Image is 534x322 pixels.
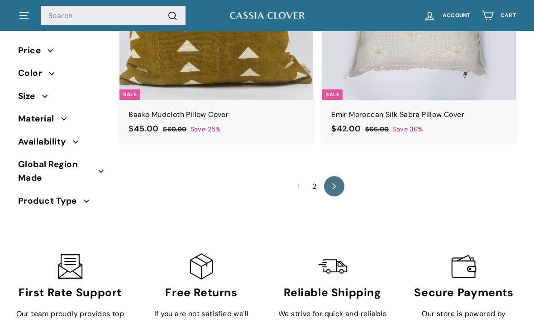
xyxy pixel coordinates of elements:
[331,109,507,121] div: Emir Moroccan Silk Sabra Pillow Cover
[129,123,158,134] span: $45.00
[18,155,105,192] button: Global Region Made
[408,287,520,299] h3: Secure Payments
[119,89,140,100] div: Sale
[41,6,186,26] input: Search
[18,133,105,155] button: Availability
[18,66,49,80] span: Color
[18,89,42,103] span: Size
[191,124,221,135] span: Save 25%
[18,158,98,185] span: Global Region Made
[365,125,389,133] span: $66.00
[331,123,361,134] span: $42.00
[18,87,105,110] button: Size
[18,64,105,87] button: Color
[418,2,476,29] a: Account
[129,109,304,121] div: Baako Mudcloth Pillow Cover
[307,179,322,194] a: 2
[277,287,388,299] h3: Reliable Shipping
[443,13,471,19] span: Account
[18,110,105,132] button: Material
[146,287,257,299] h3: Free Returns
[18,42,105,64] button: Price
[291,179,305,194] span: 1
[163,125,186,133] span: $60.00
[18,44,48,57] span: Price
[322,89,343,100] div: Sale
[18,192,105,215] button: Product Type
[392,124,423,135] span: Save 36%
[14,287,126,299] h3: First Rate Support
[476,2,521,29] a: Cart
[18,112,61,126] span: Material
[18,135,73,149] span: Availability
[501,13,516,19] span: Cart
[18,194,84,208] span: Product Type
